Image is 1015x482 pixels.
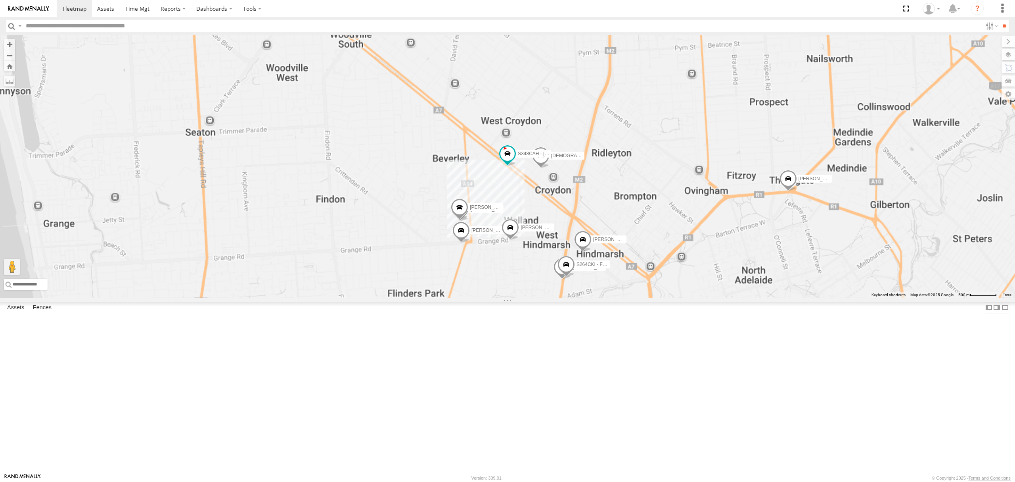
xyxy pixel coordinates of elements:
[470,204,509,210] span: [PERSON_NAME]
[799,176,838,182] span: [PERSON_NAME]
[17,20,23,32] label: Search Query
[871,292,906,298] button: Keyboard shortcuts
[982,20,1000,32] label: Search Filter Options
[593,237,632,242] span: [PERSON_NAME]
[4,474,41,482] a: Visit our Website
[4,259,20,275] button: Drag Pegman onto the map to open Street View
[521,225,560,230] span: [PERSON_NAME]
[3,302,28,313] label: Assets
[958,293,970,297] span: 500 m
[471,228,511,233] span: [PERSON_NAME]
[969,476,1011,480] a: Terms and Conditions
[576,262,633,268] span: S264CKI - Fridge It Crafter
[29,302,56,313] label: Fences
[1003,293,1011,297] a: Terms (opens in new tab)
[518,151,582,156] span: S348CAH - [PERSON_NAME]
[4,75,15,87] label: Measure
[971,2,984,15] i: ?
[4,61,15,71] button: Zoom Home
[985,302,993,314] label: Dock Summary Table to the Left
[4,39,15,50] button: Zoom in
[920,3,943,15] div: Peter Lu
[551,153,643,159] span: [DEMOGRAPHIC_DATA][PERSON_NAME]
[1001,302,1009,314] label: Hide Summary Table
[471,476,502,480] div: Version: 309.01
[8,6,49,12] img: rand-logo.svg
[910,293,954,297] span: Map data ©2025 Google
[993,302,1001,314] label: Dock Summary Table to the Right
[932,476,1011,480] div: © Copyright 2025 -
[1002,89,1015,100] label: Map Settings
[956,292,999,298] button: Map Scale: 500 m per 64 pixels
[4,50,15,61] button: Zoom out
